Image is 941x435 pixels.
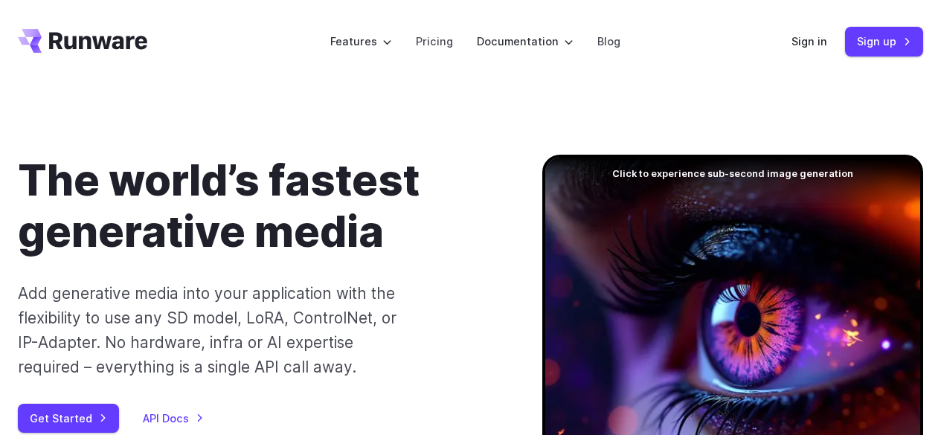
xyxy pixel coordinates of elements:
[845,27,923,56] a: Sign up
[143,410,204,427] a: API Docs
[597,33,620,50] a: Blog
[416,33,453,50] a: Pricing
[18,155,495,257] h1: The world’s fastest generative media
[18,404,119,433] a: Get Started
[477,33,574,50] label: Documentation
[791,33,827,50] a: Sign in
[18,281,399,380] p: Add generative media into your application with the flexibility to use any SD model, LoRA, Contro...
[18,29,147,53] a: Go to /
[330,33,392,50] label: Features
